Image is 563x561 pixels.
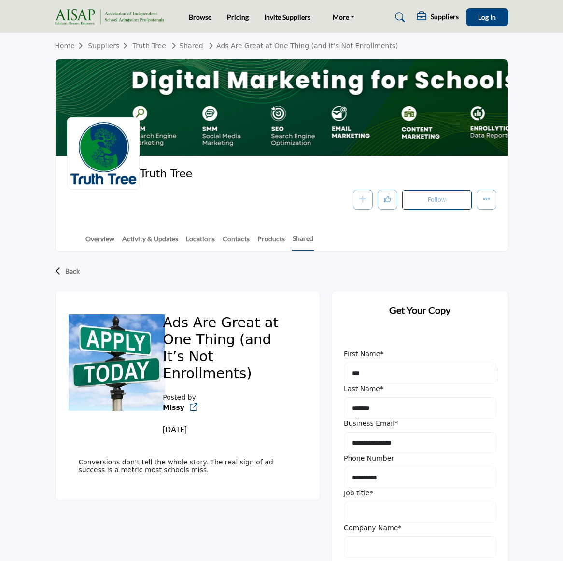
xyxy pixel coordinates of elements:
[264,13,310,21] a: Invite Suppliers
[122,234,179,251] a: Activity & Updates
[140,168,406,180] h2: Truth Tree
[163,403,184,413] b: Redirect to company listing - truth-tree
[227,13,249,21] a: Pricing
[222,234,250,251] a: Contacts
[386,10,411,25] a: Search
[133,42,166,50] a: Truth Tree
[402,190,472,210] button: Follow
[344,363,496,384] input: First Name
[344,488,373,498] label: Job title*
[85,234,115,251] a: Overview
[344,432,496,453] input: Business Email
[344,303,496,317] h2: Get Your Copy
[431,13,459,21] h5: Suppliers
[163,314,296,385] h2: Ads Are Great at One Thing (and It’s Not Enrollments)
[163,393,212,435] div: Posted by
[344,397,496,419] input: Last Name
[326,11,362,24] a: More
[478,13,496,21] span: Log In
[163,424,187,434] span: [DATE]
[168,42,203,50] a: Shared
[466,8,508,26] button: Log In
[344,536,496,558] input: Company Name
[205,42,398,50] a: Ads Are Great at One Thing (and It’s Not Enrollments)
[88,42,132,50] a: Suppliers
[344,523,401,533] label: Company Name*
[344,349,383,359] label: First Name*
[189,13,211,21] a: Browse
[79,458,297,474] p: Conversions don’t tell the whole story. The real sign of ad success is a metric most schools miss.
[65,263,80,280] p: Back
[69,314,165,411] img: No Feature content logo
[344,467,496,488] input: Phone Number
[344,453,394,463] label: Phone Number
[185,234,215,251] a: Locations
[55,9,169,25] img: site Logo
[417,12,459,23] div: Suppliers
[292,233,314,251] a: Shared
[378,190,397,210] button: Like
[477,190,496,210] button: More details
[344,419,398,429] label: Business Email*
[257,234,285,251] a: Products
[344,502,496,523] input: Job Title
[55,42,88,50] a: Home
[344,384,383,394] label: Last Name*
[163,404,184,411] a: Missy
